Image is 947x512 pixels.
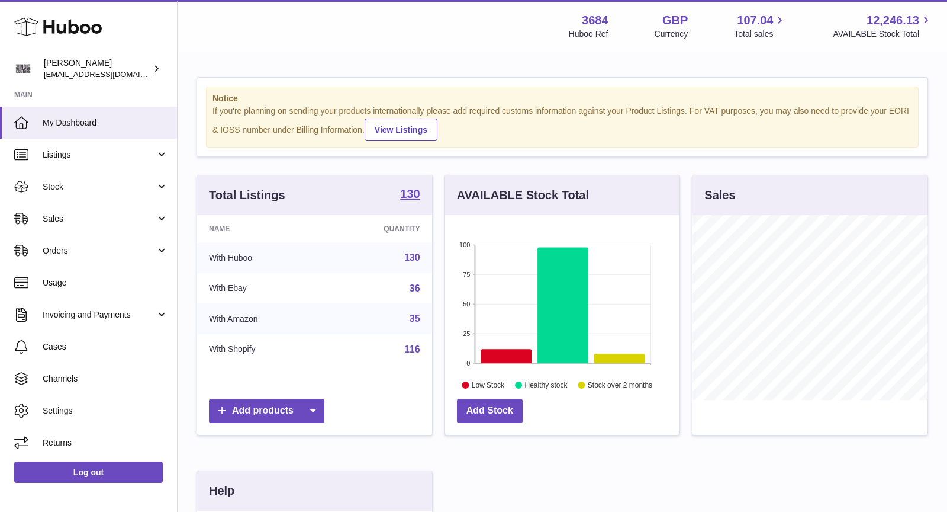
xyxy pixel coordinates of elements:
th: Quantity [326,215,432,242]
div: If you're planning on sending your products internationally please add required customs informati... [212,105,912,141]
span: [EMAIL_ADDRESS][DOMAIN_NAME] [44,69,174,79]
strong: 130 [400,188,420,200]
img: theinternationalventure@gmail.com [14,60,32,78]
text: 100 [459,241,470,248]
a: 130 [400,188,420,202]
text: Stock over 2 months [588,381,652,389]
a: Add Stock [457,399,523,423]
span: AVAILABLE Stock Total [833,28,933,40]
a: Log out [14,462,163,483]
text: 75 [463,271,470,278]
strong: Notice [212,93,912,104]
span: My Dashboard [43,117,168,129]
a: View Listings [365,119,437,141]
div: [PERSON_NAME] [44,57,150,80]
text: 0 [466,360,470,367]
td: With Shopify [197,334,326,365]
span: Usage [43,277,168,289]
h3: Sales [704,187,735,203]
a: 107.04 Total sales [734,12,787,40]
a: 36 [410,283,420,293]
td: With Amazon [197,303,326,334]
span: Returns [43,437,168,449]
h3: Help [209,483,234,499]
span: Invoicing and Payments [43,309,156,321]
span: Stock [43,181,156,193]
a: 35 [410,313,420,324]
text: 50 [463,300,470,308]
span: Listings [43,149,156,161]
span: Settings [43,405,168,417]
span: Sales [43,213,156,225]
h3: AVAILABLE Stock Total [457,187,589,203]
span: 107.04 [737,12,773,28]
a: 12,246.13 AVAILABLE Stock Total [833,12,933,40]
h3: Total Listings [209,187,285,203]
div: Currency [655,28,688,40]
div: Huboo Ref [569,28,608,40]
td: With Huboo [197,242,326,273]
span: Cases [43,341,168,353]
strong: GBP [662,12,688,28]
a: 130 [404,252,420,263]
strong: 3684 [582,12,608,28]
text: 25 [463,330,470,337]
span: Orders [43,245,156,257]
th: Name [197,215,326,242]
text: Low Stock [472,381,505,389]
a: Add products [209,399,324,423]
span: Total sales [734,28,787,40]
span: Channels [43,373,168,385]
td: With Ebay [197,273,326,304]
a: 116 [404,344,420,354]
text: Healthy stock [524,381,568,389]
span: 12,246.13 [867,12,919,28]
